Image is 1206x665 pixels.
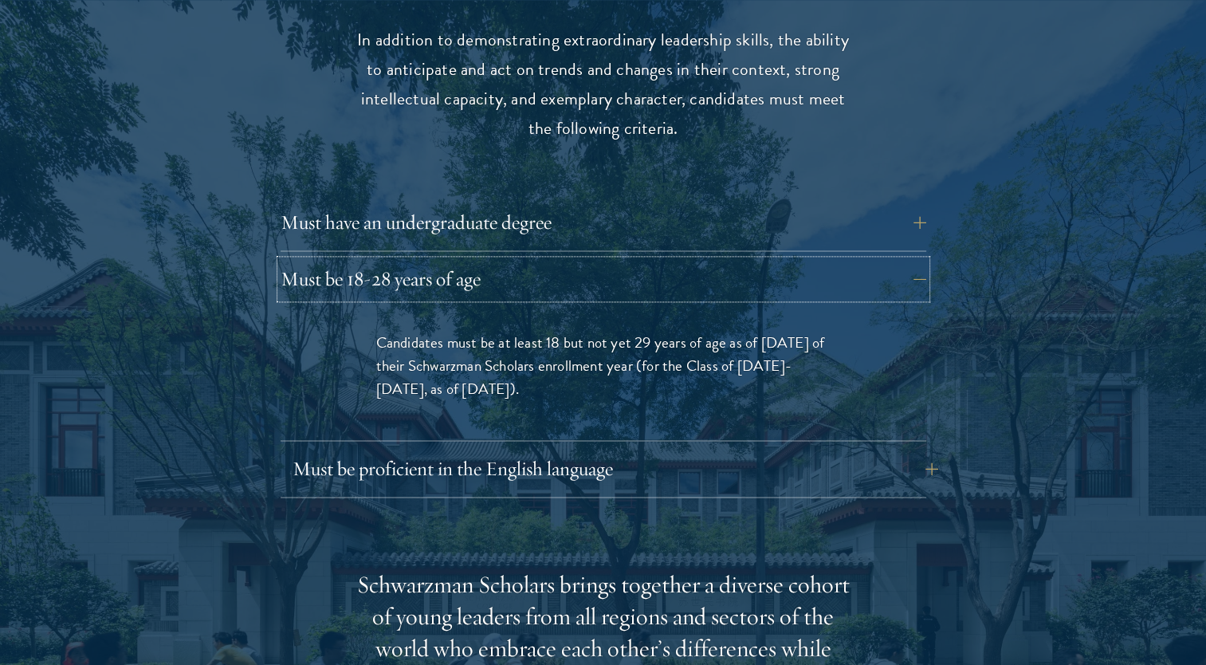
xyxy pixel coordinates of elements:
[376,331,825,400] span: Candidates must be at least 18 but not yet 29 years of age as of [DATE] of their Schwarzman Schol...
[293,450,938,488] button: Must be proficient in the English language
[356,26,850,144] p: In addition to demonstrating extraordinary leadership skills, the ability to anticipate and act o...
[281,203,926,242] button: Must have an undergraduate degree
[281,260,926,298] button: Must be 18-28 years of age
